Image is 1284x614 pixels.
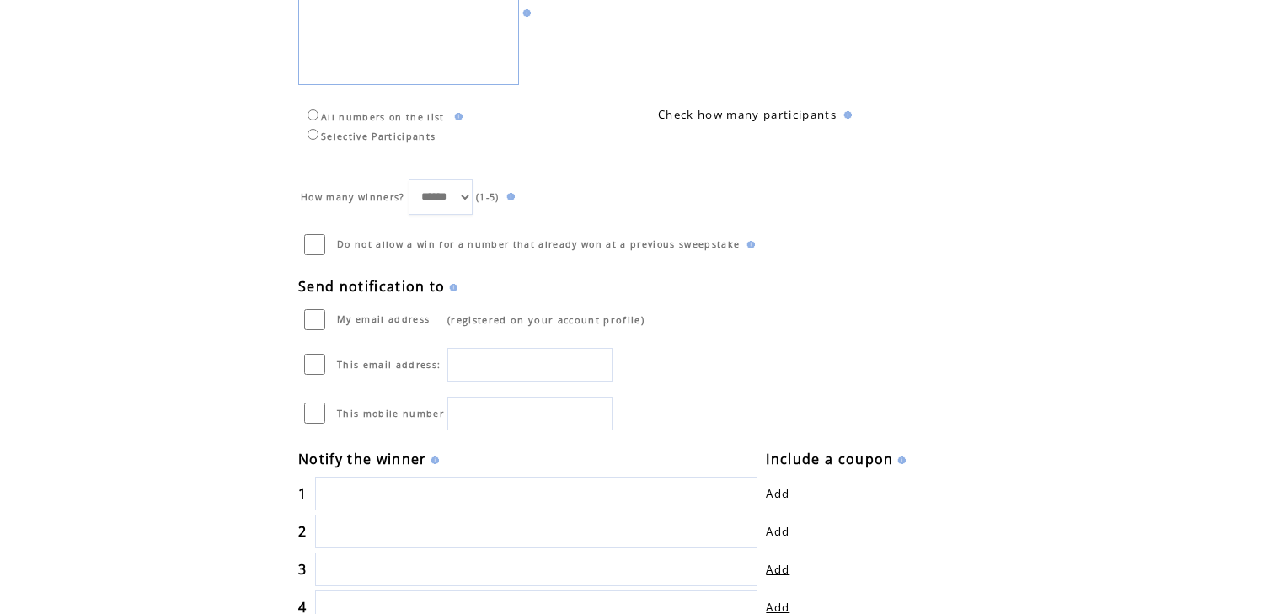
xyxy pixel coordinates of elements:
input: Selective Participants [308,129,318,140]
span: (1-5) [476,191,500,203]
span: Include a coupon [766,450,893,468]
img: help.gif [503,193,515,200]
img: help.gif [743,241,755,248]
img: help.gif [519,9,531,17]
span: How many winners? [301,191,405,203]
a: Add [766,486,789,501]
span: Do not allow a win for a number that already won at a previous sweepstake [337,238,740,250]
a: Add [766,562,789,577]
span: 3 [298,560,307,579]
input: All numbers on the list [308,109,318,120]
a: Add [766,524,789,539]
label: All numbers on the list [303,111,445,123]
span: This mobile number [337,408,444,419]
span: This email address: [337,359,441,371]
img: help.gif [427,456,439,464]
span: Notify the winner [298,450,427,468]
img: help.gif [840,111,852,119]
label: Selective Participants [303,131,436,142]
img: help.gif [894,456,906,464]
span: 1 [298,484,307,503]
span: 2 [298,522,307,541]
img: help.gif [451,113,463,120]
span: My email address [337,313,430,325]
span: (registered on your account profile) [447,313,645,326]
span: Send notification to [298,277,446,296]
img: help.gif [446,284,457,291]
a: Check how many participants [658,107,837,122]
